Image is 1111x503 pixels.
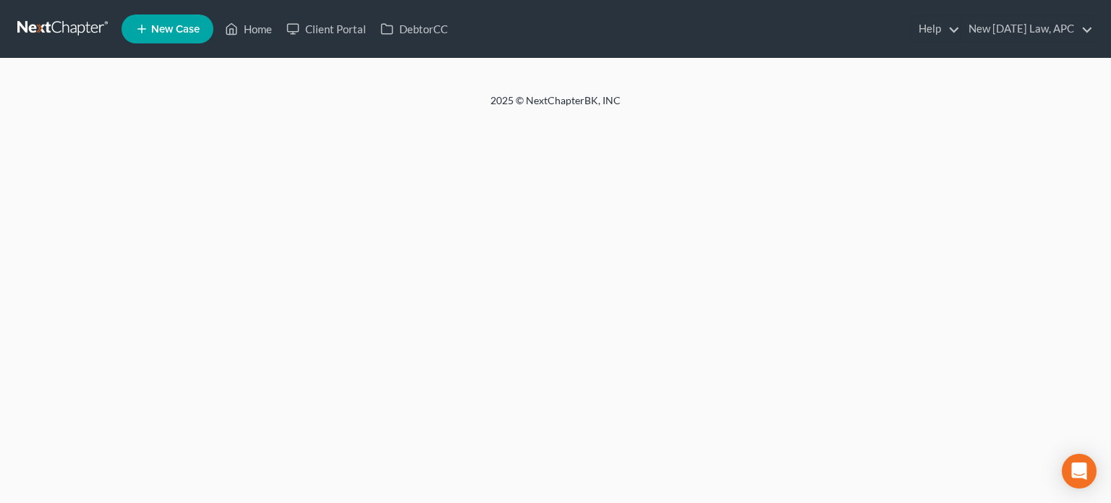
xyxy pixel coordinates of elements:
div: Open Intercom Messenger [1062,454,1097,489]
a: New [DATE] Law, APC [961,16,1093,42]
a: Home [218,16,279,42]
a: Client Portal [279,16,373,42]
div: 2025 © NextChapterBK, INC [143,93,968,119]
a: Help [911,16,960,42]
a: DebtorCC [373,16,455,42]
new-legal-case-button: New Case [122,14,213,43]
